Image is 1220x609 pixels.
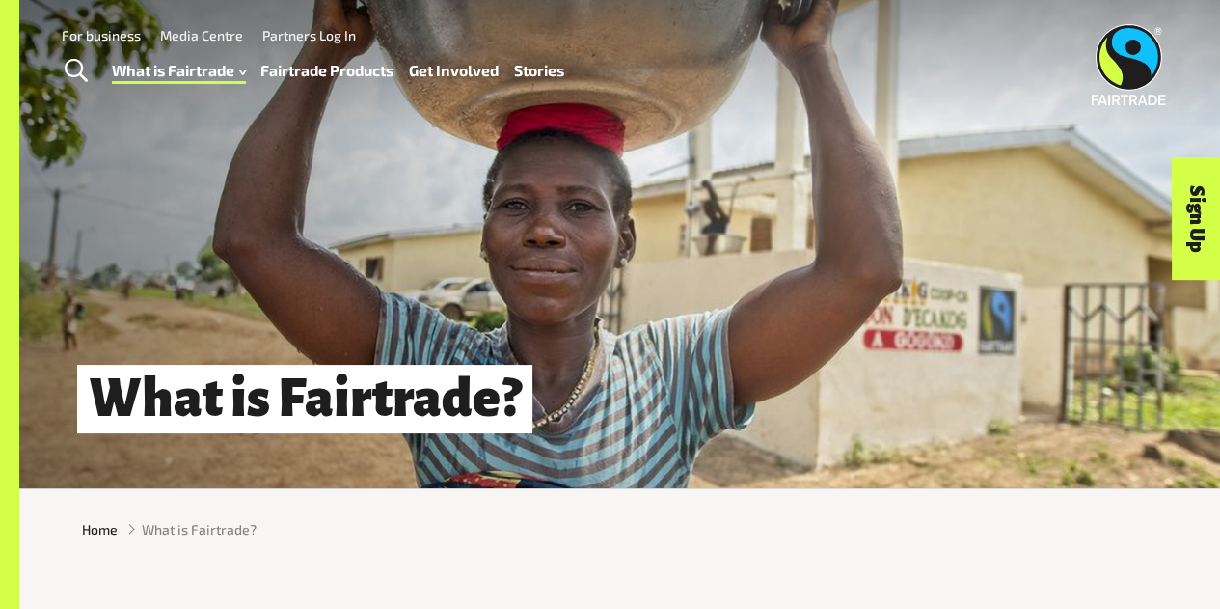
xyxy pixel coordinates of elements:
[514,57,564,84] a: Stories
[262,27,356,43] a: Partners Log In
[142,519,257,540] span: What is Fairtrade?
[409,57,499,84] a: Get Involved
[82,519,118,540] a: Home
[1092,24,1166,105] img: Fairtrade Australia New Zealand logo
[77,365,532,433] h1: What is Fairtrade?
[112,57,246,84] a: What is Fairtrade
[260,57,393,84] a: Fairtrade Products
[160,27,243,43] a: Media Centre
[62,27,141,43] a: For business
[52,47,99,96] a: Toggle Search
